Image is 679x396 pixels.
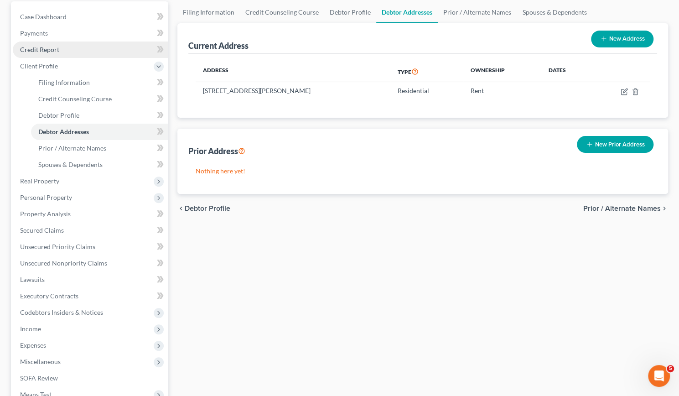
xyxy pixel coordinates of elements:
[31,74,168,91] a: Filing Information
[577,136,653,153] button: New Prior Address
[591,31,653,47] button: New Address
[667,365,674,372] span: 5
[38,78,90,86] span: Filing Information
[31,91,168,107] a: Credit Counseling Course
[324,1,376,23] a: Debtor Profile
[38,95,112,103] span: Credit Counseling Course
[13,206,168,222] a: Property Analysis
[31,156,168,173] a: Spouses & Dependents
[38,111,79,119] span: Debtor Profile
[20,193,72,201] span: Personal Property
[20,374,58,382] span: SOFA Review
[13,370,168,386] a: SOFA Review
[196,82,390,99] td: [STREET_ADDRESS][PERSON_NAME]
[661,205,668,212] i: chevron_right
[376,1,438,23] a: Debtor Addresses
[20,276,45,283] span: Lawsuits
[240,1,324,23] a: Credit Counseling Course
[31,140,168,156] a: Prior / Alternate Names
[20,177,59,185] span: Real Property
[196,167,650,176] p: Nothing here yet!
[13,25,168,42] a: Payments
[20,46,59,53] span: Credit Report
[390,82,464,99] td: Residential
[648,365,670,387] iframe: Intercom live chat
[463,82,541,99] td: Rent
[517,1,592,23] a: Spouses & Dependents
[20,259,107,267] span: Unsecured Nonpriority Claims
[20,29,48,37] span: Payments
[38,128,89,135] span: Debtor Addresses
[188,40,249,51] div: Current Address
[196,61,390,82] th: Address
[13,239,168,255] a: Unsecured Priority Claims
[463,61,541,82] th: Ownership
[13,9,168,25] a: Case Dashboard
[38,161,103,168] span: Spouses & Dependents
[13,271,168,288] a: Lawsuits
[31,124,168,140] a: Debtor Addresses
[20,243,95,250] span: Unsecured Priority Claims
[177,1,240,23] a: Filing Information
[20,308,103,316] span: Codebtors Insiders & Notices
[20,325,41,333] span: Income
[13,288,168,304] a: Executory Contracts
[177,205,230,212] button: chevron_left Debtor Profile
[583,205,661,212] span: Prior / Alternate Names
[188,146,245,156] div: Prior Address
[13,255,168,271] a: Unsecured Nonpriority Claims
[390,61,464,82] th: Type
[177,205,185,212] i: chevron_left
[20,226,64,234] span: Secured Claims
[438,1,517,23] a: Prior / Alternate Names
[20,210,71,218] span: Property Analysis
[583,205,668,212] button: Prior / Alternate Names chevron_right
[38,144,106,152] span: Prior / Alternate Names
[185,205,230,212] span: Debtor Profile
[541,61,591,82] th: Dates
[13,42,168,58] a: Credit Report
[20,358,61,365] span: Miscellaneous
[13,222,168,239] a: Secured Claims
[20,341,46,349] span: Expenses
[31,107,168,124] a: Debtor Profile
[20,13,67,21] span: Case Dashboard
[20,62,58,70] span: Client Profile
[20,292,78,300] span: Executory Contracts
